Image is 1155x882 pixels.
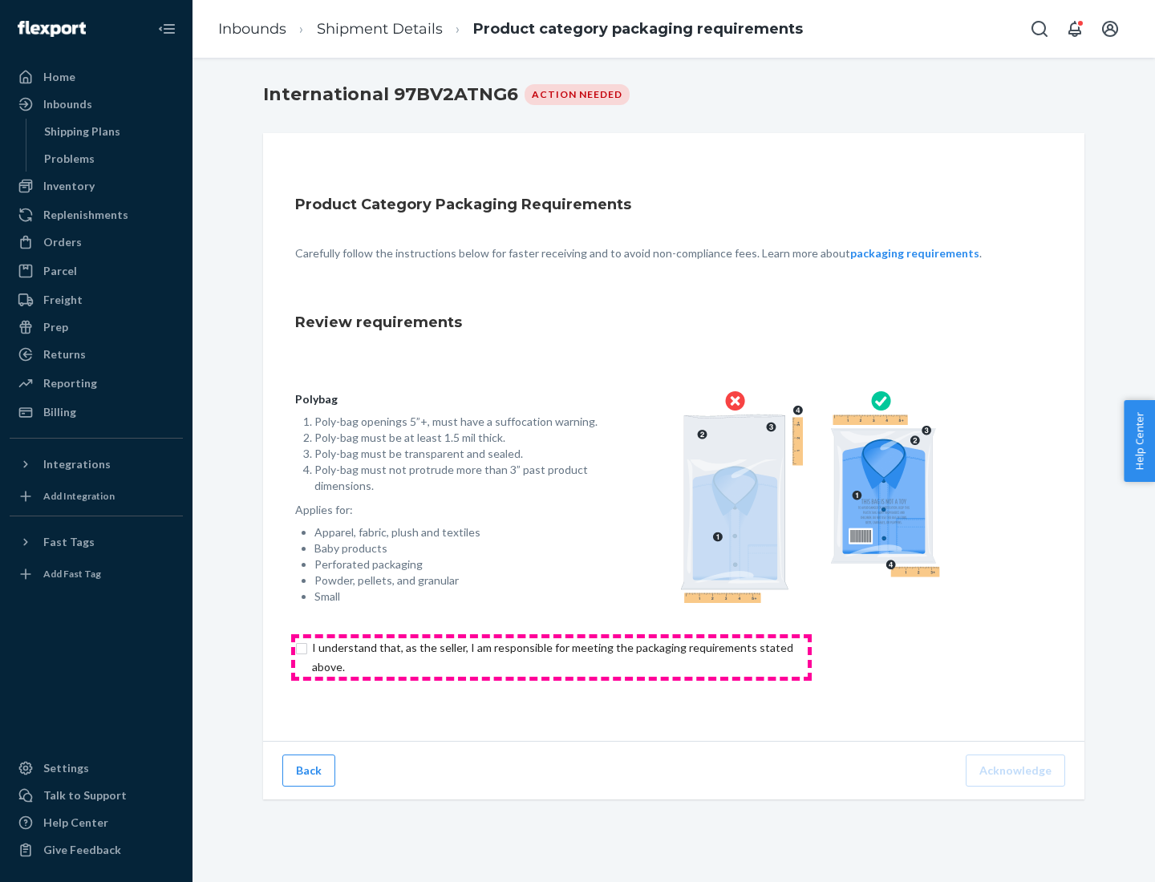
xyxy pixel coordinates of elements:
[43,567,101,581] div: Add Fast Tag
[314,446,604,462] li: Poly-bag must be transparent and sealed.
[966,755,1065,787] button: Acknowledge
[1059,13,1091,45] button: Open notifications
[10,755,183,781] a: Settings
[43,842,121,858] div: Give Feedback
[43,207,128,223] div: Replenishments
[295,245,1052,261] p: Carefully follow the instructions below for faster receiving and to avoid non-compliance fees. Le...
[10,64,183,90] a: Home
[525,84,630,104] div: Action needed
[10,483,183,509] a: Add Integration
[43,178,95,194] div: Inventory
[43,404,76,420] div: Billing
[10,202,183,228] a: Replenishments
[295,300,964,346] div: Review requirements
[36,119,184,144] a: Shipping Plans
[43,760,89,776] div: Settings
[10,561,183,587] a: Add Fast Tag
[680,391,940,603] img: polybag.ac92ac876edd07edd96c1eaacd328395.png
[43,234,82,250] div: Orders
[1094,13,1126,45] button: Open account menu
[43,292,83,308] div: Freight
[1023,13,1056,45] button: Open Search Box
[43,69,75,85] div: Home
[43,787,127,803] div: Talk to Support
[43,375,97,391] div: Reporting
[295,502,604,518] p: Applies for:
[36,146,184,172] a: Problems
[44,123,120,140] div: Shipping Plans
[314,462,604,494] li: Poly-bag must not protrude more than 3” past product dimensions.
[43,346,86,362] div: Returns
[10,529,183,555] button: Fast Tags
[295,391,604,407] p: Polybag
[151,13,183,45] button: Close Navigation
[43,815,108,831] div: Help Center
[218,20,286,38] a: Inbounds
[314,589,604,605] li: Small
[43,456,111,472] div: Integrations
[263,82,518,107] h2: International 97BV2ATNG6
[43,489,115,503] div: Add Integration
[295,197,1052,213] h1: Product Category Packaging Requirements
[44,151,95,167] div: Problems
[10,229,183,255] a: Orders
[43,319,68,335] div: Prep
[314,572,604,589] li: Powder, pellets, and granular
[314,524,604,540] li: Apparel, fabric, plush and textiles
[10,370,183,396] a: Reporting
[10,451,183,477] button: Integrations
[10,399,183,425] a: Billing
[43,96,92,112] div: Inbounds
[314,414,604,430] li: Poly-bag openings 5”+, must have a suffocation warning.
[317,20,443,38] a: Shipment Details
[314,430,604,446] li: Poly-bag must be at least 1.5 mil thick.
[282,755,335,787] button: Back
[10,837,183,863] button: Give Feedback
[43,534,95,550] div: Fast Tags
[18,21,86,37] img: Flexport logo
[850,245,979,261] button: packaging requirements
[314,540,604,556] li: Baby products
[10,342,183,367] a: Returns
[205,6,816,53] ol: breadcrumbs
[1124,400,1155,482] button: Help Center
[473,20,803,38] a: Product category packaging requirements
[10,810,183,835] a: Help Center
[10,783,183,808] a: Talk to Support
[43,263,77,279] div: Parcel
[10,91,183,117] a: Inbounds
[10,287,183,313] a: Freight
[314,556,604,572] li: Perforated packaging
[10,173,183,199] a: Inventory
[10,258,183,284] a: Parcel
[10,314,183,340] a: Prep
